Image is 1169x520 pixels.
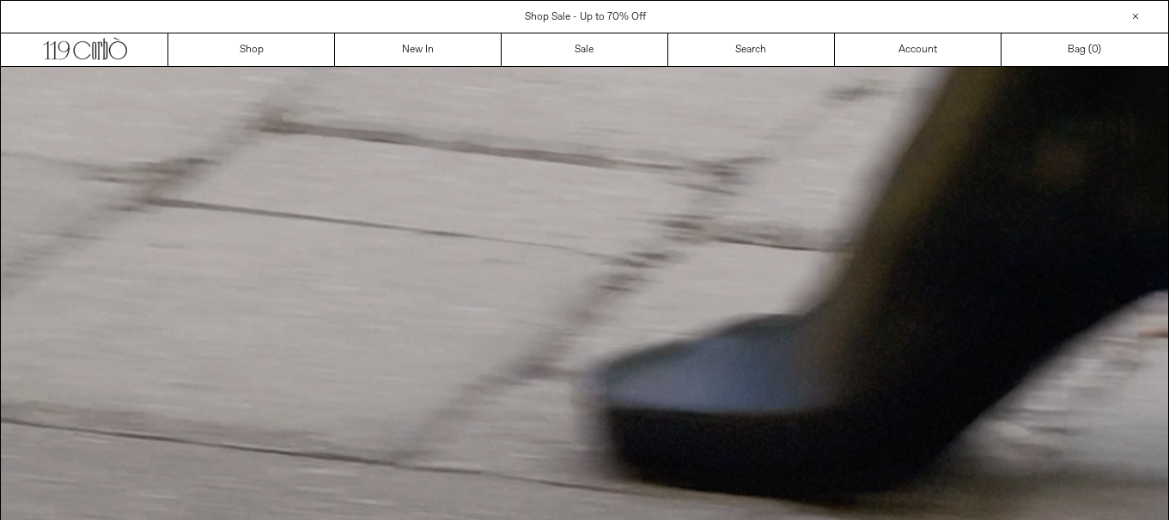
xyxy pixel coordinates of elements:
a: Account [835,33,1002,66]
a: Bag () [1002,33,1168,66]
a: Shop Sale - Up to 70% Off [525,10,646,24]
a: Sale [502,33,668,66]
a: Shop [168,33,335,66]
a: Search [668,33,835,66]
span: ) [1092,42,1101,57]
span: 0 [1092,43,1098,57]
a: New In [335,33,502,66]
